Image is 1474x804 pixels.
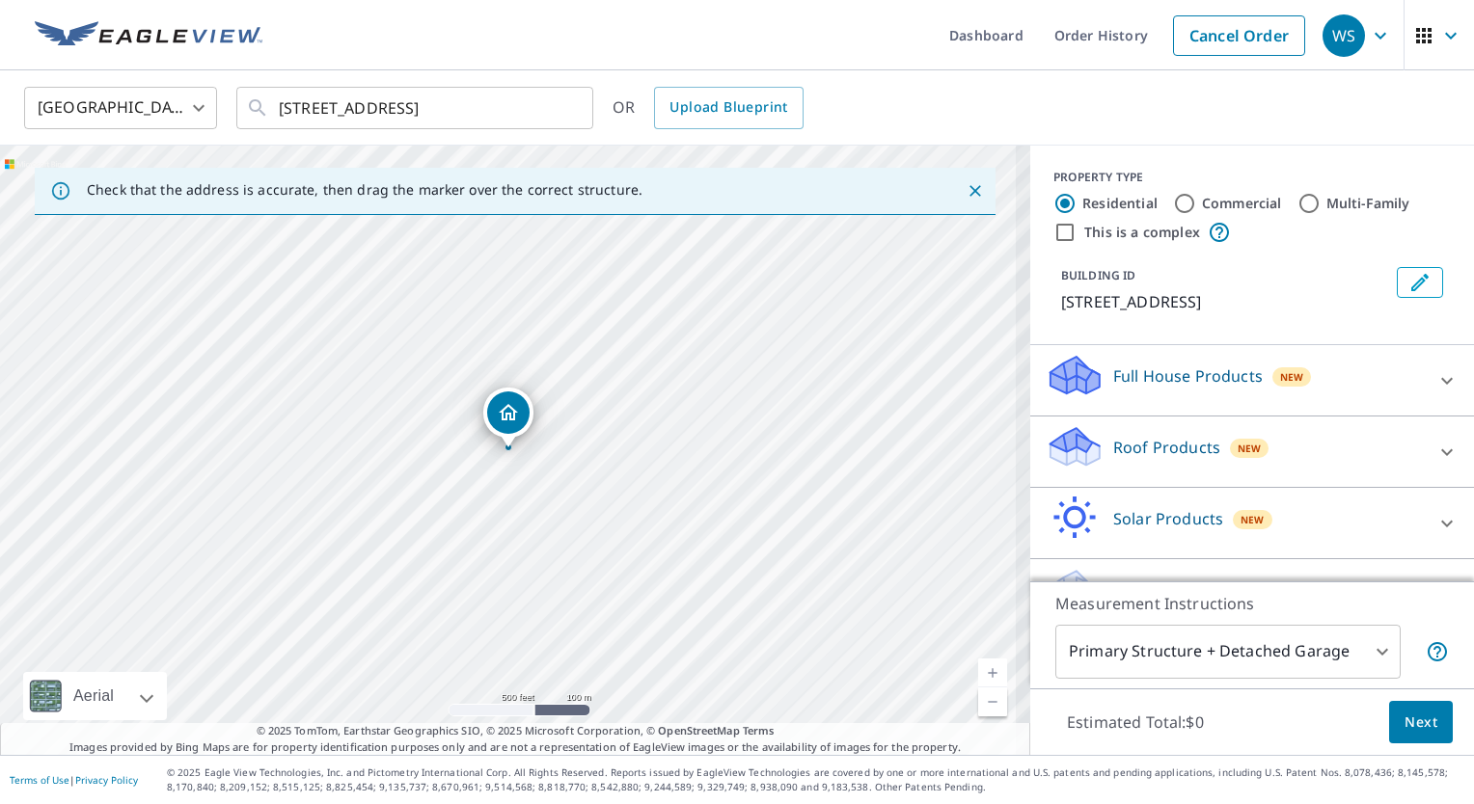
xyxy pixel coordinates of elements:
[1241,512,1265,527] span: New
[10,774,138,786] p: |
[75,773,138,787] a: Privacy Policy
[1113,507,1223,530] p: Solar Products
[613,87,804,129] div: OR
[1323,14,1365,57] div: WS
[23,672,167,720] div: Aerial
[483,388,533,447] div: Dropped pin, building 1, Residential property, 203 Atlantic Ave North Hampton, NH 03862
[1061,290,1389,313] p: [STREET_ADDRESS]
[658,723,739,737] a: OpenStreetMap
[1051,701,1219,743] p: Estimated Total: $0
[1046,424,1459,479] div: Roof ProductsNew
[669,95,787,120] span: Upload Blueprint
[1238,441,1262,456] span: New
[68,672,120,720] div: Aerial
[1113,436,1220,459] p: Roof Products
[1173,15,1305,56] a: Cancel Order
[167,765,1464,794] p: © 2025 Eagle View Technologies, Inc. and Pictometry International Corp. All Rights Reserved. Repo...
[963,178,988,203] button: Close
[1113,578,1224,602] p: Walls Products
[654,87,803,129] a: Upload Blueprint
[1326,194,1410,213] label: Multi-Family
[1055,592,1449,615] p: Measurement Instructions
[1202,194,1282,213] label: Commercial
[1061,267,1135,283] p: BUILDING ID
[1082,194,1158,213] label: Residential
[1046,353,1459,408] div: Full House ProductsNew
[257,723,775,739] span: © 2025 TomTom, Earthstar Geographics SIO, © 2025 Microsoft Corporation, ©
[87,181,642,199] p: Check that the address is accurate, then drag the marker over the correct structure.
[1405,710,1437,735] span: Next
[1397,267,1443,298] button: Edit building 1
[1084,223,1200,242] label: This is a complex
[978,687,1007,716] a: Current Level 16, Zoom Out
[35,21,262,50] img: EV Logo
[1055,625,1401,679] div: Primary Structure + Detached Garage
[24,81,217,135] div: [GEOGRAPHIC_DATA]
[10,773,69,787] a: Terms of Use
[743,723,775,737] a: Terms
[1046,567,1459,622] div: Walls ProductsNew
[1113,364,1263,388] p: Full House Products
[1280,369,1304,385] span: New
[978,658,1007,687] a: Current Level 16, Zoom In
[1389,701,1453,744] button: Next
[1046,496,1459,550] div: Solar ProductsNew
[1053,169,1451,186] div: PROPERTY TYPE
[279,81,554,135] input: Search by address or latitude-longitude
[1426,640,1449,663] span: Your report will include the primary structure and a detached garage if one exists.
